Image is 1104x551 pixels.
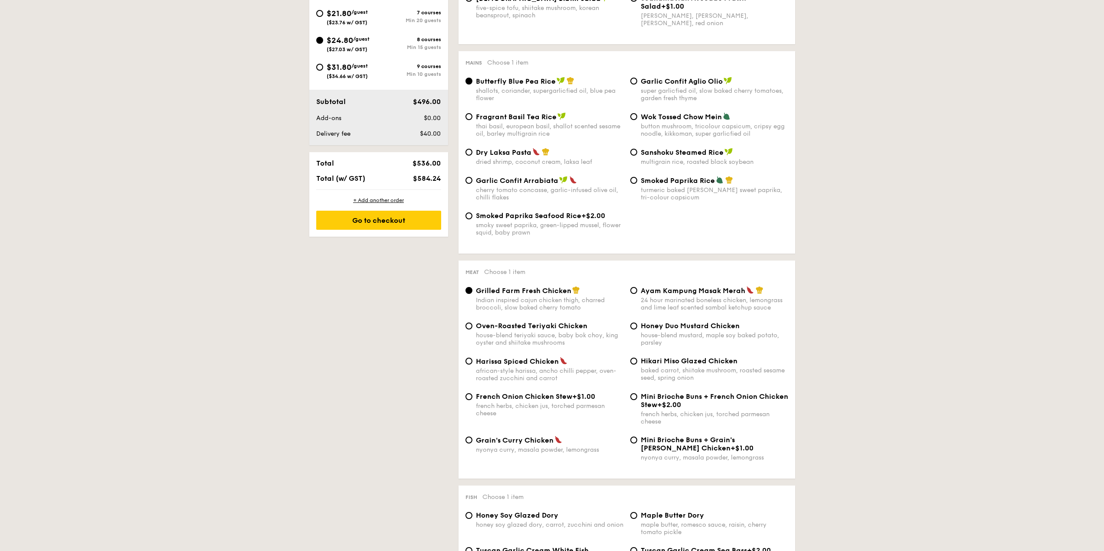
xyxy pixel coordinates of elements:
span: +$1.00 [661,2,684,10]
input: Grilled Farm Fresh ChickenIndian inspired cajun chicken thigh, charred broccoli, slow baked cherr... [465,287,472,294]
img: icon-spicy.37a8142b.svg [569,176,577,184]
img: icon-chef-hat.a58ddaea.svg [756,286,763,294]
div: nyonya curry, masala powder, lemongrass [641,454,788,461]
span: Mini Brioche Buns + Grain's [PERSON_NAME] Chicken [641,436,735,452]
img: icon-vegan.f8ff3823.svg [724,77,732,85]
img: icon-chef-hat.a58ddaea.svg [542,148,550,156]
input: Ayam Kampung Masak Merah24 hour marinated boneless chicken, lemongrass and lime leaf scented samb... [630,287,637,294]
div: Go to checkout [316,211,441,230]
input: Oven-Roasted Teriyaki Chickenhouse-blend teriyaki sauce, baby bok choy, king oyster and shiitake ... [465,323,472,329]
img: icon-chef-hat.a58ddaea.svg [567,77,574,85]
span: French Onion Chicken Stew [476,392,572,401]
div: french herbs, chicken jus, torched parmesan cheese [476,402,623,417]
span: Garlic Confit Aglio Olio [641,77,723,85]
span: Mains [465,60,482,66]
div: Min 10 guests [379,71,441,77]
span: Fragrant Basil Tea Rice [476,113,557,121]
div: Min 15 guests [379,44,441,50]
div: shallots, coriander, supergarlicfied oil, blue pea flower [476,87,623,102]
span: Butterfly Blue Pea Rice [476,77,556,85]
div: dried shrimp, coconut cream, laksa leaf [476,158,623,166]
span: $584.24 [413,174,441,183]
input: $31.80/guest($34.66 w/ GST)9 coursesMin 10 guests [316,64,323,71]
div: thai basil, european basil, shallot scented sesame oil, barley multigrain rice [476,123,623,137]
input: Grain's Curry Chickennyonya curry, masala powder, lemongrass [465,437,472,443]
div: Indian inspired cajun chicken thigh, charred broccoli, slow baked cherry tomato [476,297,623,311]
img: icon-chef-hat.a58ddaea.svg [572,286,580,294]
span: $31.80 [327,62,351,72]
span: $496.00 [413,98,441,106]
span: Maple Butter Dory [641,511,704,519]
span: Garlic Confit Arrabiata [476,176,558,185]
div: super garlicfied oil, slow baked cherry tomatoes, garden fresh thyme [641,87,788,102]
span: Delivery fee [316,130,351,137]
span: Fish [465,494,477,500]
input: Dry Laksa Pastadried shrimp, coconut cream, laksa leaf [465,149,472,156]
input: Honey Soy Glazed Doryhoney soy glazed dory, carrot, zucchini and onion [465,512,472,519]
div: maple butter, romesco sauce, raisin, cherry tomato pickle [641,521,788,536]
span: Add-ons [316,114,341,122]
input: Mini Brioche Buns + French Onion Chicken Stew+$2.00french herbs, chicken jus, torched parmesan ch... [630,393,637,400]
span: +$2.00 [581,212,605,220]
div: five-spice tofu, shiitake mushroom, korean beansprout, spinach [476,4,623,19]
input: $24.80/guest($27.03 w/ GST)8 coursesMin 15 guests [316,37,323,44]
input: Mini Brioche Buns + Grain's [PERSON_NAME] Chicken+$1.00nyonya curry, masala powder, lemongrass [630,437,637,443]
div: african-style harissa, ancho chilli pepper, oven-roasted zucchini and carrot [476,367,623,382]
input: Garlic Confit Arrabiatacherry tomato concasse, garlic-infused olive oil, chilli flakes [465,177,472,184]
input: Garlic Confit Aglio Oliosuper garlicfied oil, slow baked cherry tomatoes, garden fresh thyme [630,78,637,85]
span: Honey Soy Glazed Dory [476,511,558,519]
div: + Add another order [316,197,441,204]
div: house-blend mustard, maple soy baked potato, parsley [641,332,788,346]
img: icon-vegetarian.fe4039eb.svg [723,112,731,120]
span: Honey Duo Mustard Chicken [641,322,740,330]
span: Hikari Miso Glazed Chicken [641,357,737,365]
span: Total (w/ GST) [316,174,365,183]
input: Smoked Paprika Riceturmeric baked [PERSON_NAME] sweet paprika, tri-colour capsicum [630,177,637,184]
div: button mushroom, tricolour capsicum, cripsy egg noodle, kikkoman, super garlicfied oil [641,123,788,137]
span: Choose 1 item [487,59,528,66]
div: 7 courses [379,10,441,16]
span: $536.00 [413,159,441,167]
input: Maple Butter Dorymaple butter, romesco sauce, raisin, cherry tomato pickle [630,512,637,519]
span: Oven-Roasted Teriyaki Chicken [476,322,587,330]
span: Choose 1 item [482,493,524,501]
input: $21.80/guest($23.76 w/ GST)7 coursesMin 20 guests [316,10,323,17]
div: house-blend teriyaki sauce, baby bok choy, king oyster and shiitake mushrooms [476,332,623,346]
span: /guest [351,63,368,69]
div: french herbs, chicken jus, torched parmesan cheese [641,411,788,425]
span: ($27.03 w/ GST) [327,46,367,52]
span: Sanshoku Steamed Rice [641,148,724,156]
div: 8 courses [379,36,441,42]
span: /guest [351,9,368,15]
input: Sanshoku Steamed Ricemultigrain rice, roasted black soybean [630,149,637,156]
span: Meat [465,269,479,275]
div: 9 courses [379,63,441,69]
span: ($34.66 w/ GST) [327,73,368,79]
img: icon-vegan.f8ff3823.svg [724,148,733,156]
input: Smoked Paprika Seafood Rice+$2.00smoky sweet paprika, green-lipped mussel, flower squid, baby prawn [465,212,472,219]
div: baked carrot, shiitake mushroom, roasted sesame seed, spring onion [641,367,788,381]
div: 24 hour marinated boneless chicken, lemongrass and lime leaf scented sambal ketchup sauce [641,297,788,311]
span: Ayam Kampung Masak Merah [641,287,745,295]
img: icon-vegan.f8ff3823.svg [557,112,566,120]
div: multigrain rice, roasted black soybean [641,158,788,166]
input: Honey Duo Mustard Chickenhouse-blend mustard, maple soy baked potato, parsley [630,323,637,329]
div: cherry tomato concasse, garlic-infused olive oil, chilli flakes [476,186,623,201]
div: smoky sweet paprika, green-lipped mussel, flower squid, baby prawn [476,222,623,236]
div: nyonya curry, masala powder, lemongrass [476,446,623,453]
span: $0.00 [424,114,441,122]
span: Choose 1 item [484,268,525,276]
input: Hikari Miso Glazed Chickenbaked carrot, shiitake mushroom, roasted sesame seed, spring onion [630,358,637,365]
span: $21.80 [327,9,351,18]
span: Grilled Farm Fresh Chicken [476,287,571,295]
span: ($23.76 w/ GST) [327,20,367,26]
img: icon-spicy.37a8142b.svg [532,148,540,156]
img: icon-spicy.37a8142b.svg [560,357,567,365]
span: Grain's Curry Chicken [476,436,554,444]
img: icon-vegan.f8ff3823.svg [559,176,568,184]
span: +$2.00 [657,401,681,409]
input: French Onion Chicken Stew+$1.00french herbs, chicken jus, torched parmesan cheese [465,393,472,400]
span: +$1.00 [731,444,753,452]
span: Total [316,159,334,167]
div: turmeric baked [PERSON_NAME] sweet paprika, tri-colour capsicum [641,186,788,201]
